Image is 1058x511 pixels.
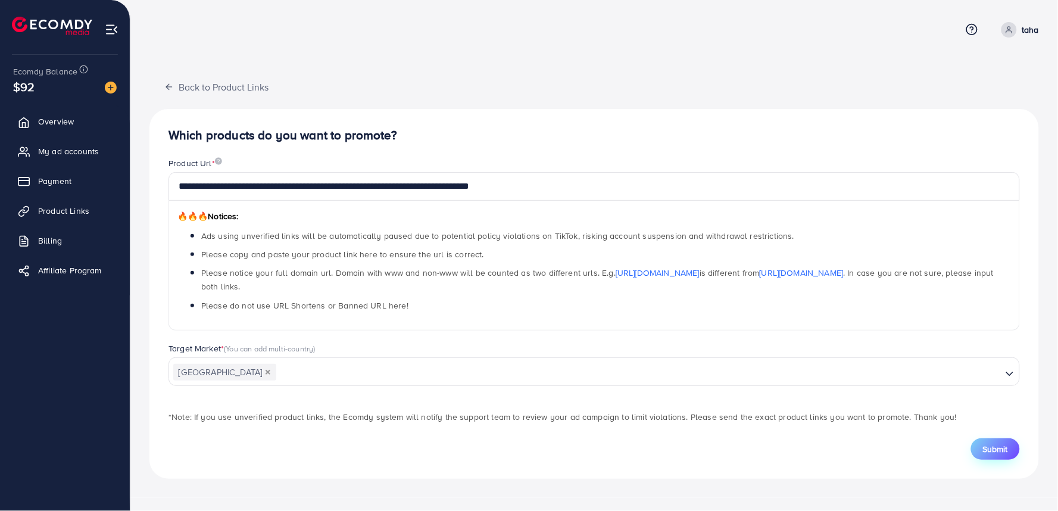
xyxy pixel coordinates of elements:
[224,343,315,354] span: (You can add multi-country)
[149,74,283,99] button: Back to Product Links
[168,128,1020,143] h4: Which products do you want to promote?
[38,205,89,217] span: Product Links
[9,258,121,282] a: Affiliate Program
[9,199,121,223] a: Product Links
[168,342,316,354] label: Target Market
[1022,23,1039,37] p: taha
[277,363,1001,382] input: Search for option
[12,17,92,35] img: logo
[38,145,99,157] span: My ad accounts
[215,157,222,165] img: image
[38,175,71,187] span: Payment
[201,300,408,311] span: Please do not use URL Shortens or Banned URL here!
[105,23,118,36] img: menu
[971,438,1020,460] button: Submit
[201,248,484,260] span: Please copy and paste your product link here to ensure the url is correct.
[983,443,1008,455] span: Submit
[38,264,102,276] span: Affiliate Program
[168,357,1020,386] div: Search for option
[9,169,121,193] a: Payment
[265,369,271,375] button: Deselect Pakistan
[201,267,994,292] span: Please notice your full domain url. Domain with www and non-www will be counted as two different ...
[997,22,1039,38] a: taha
[13,66,77,77] span: Ecomdy Balance
[760,267,844,279] a: [URL][DOMAIN_NAME]
[9,139,121,163] a: My ad accounts
[168,157,222,169] label: Product Url
[1007,457,1049,502] iframe: Chat
[9,229,121,253] a: Billing
[177,210,208,222] span: 🔥🔥🔥
[9,110,121,133] a: Overview
[177,210,239,222] span: Notices:
[173,364,276,381] span: [GEOGRAPHIC_DATA]
[105,82,117,94] img: image
[201,230,794,242] span: Ads using unverified links will be automatically paused due to potential policy violations on Tik...
[38,235,62,247] span: Billing
[168,410,1020,424] p: *Note: If you use unverified product links, the Ecomdy system will notify the support team to rev...
[616,267,700,279] a: [URL][DOMAIN_NAME]
[13,78,35,95] span: $92
[38,116,74,127] span: Overview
